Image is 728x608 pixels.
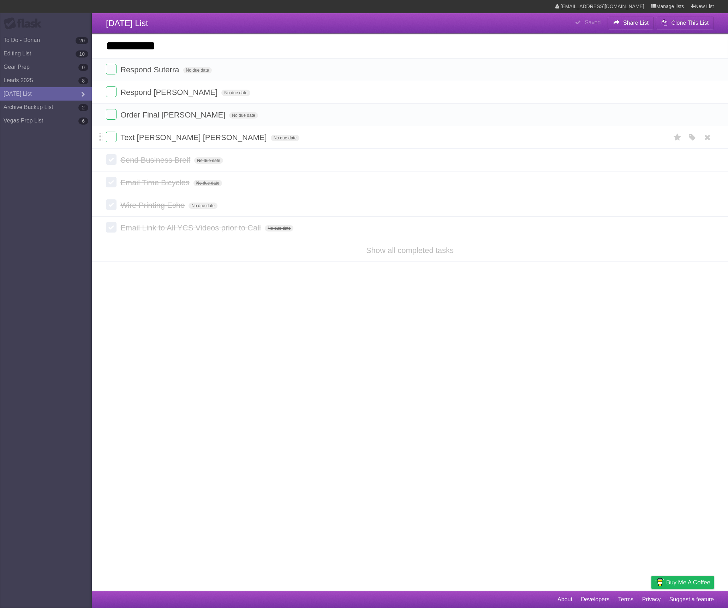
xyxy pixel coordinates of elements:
[271,135,299,141] span: No due date
[655,576,664,588] img: Buy me a coffee
[78,118,88,125] b: 6
[671,132,684,143] label: Star task
[106,154,117,165] label: Done
[106,18,148,28] span: [DATE] List
[120,156,192,164] span: Send Business Breif
[642,593,661,606] a: Privacy
[78,64,88,71] b: 0
[106,64,117,74] label: Done
[106,86,117,97] label: Done
[669,593,714,606] a: Suggest a feature
[106,177,117,187] label: Done
[76,37,88,44] b: 20
[651,576,714,589] a: Buy me a coffee
[78,104,88,111] b: 2
[120,178,191,187] span: Email Time Bicycles
[221,90,250,96] span: No due date
[581,593,609,606] a: Developers
[120,88,219,97] span: Respond [PERSON_NAME]
[4,17,46,30] div: Flask
[229,112,258,119] span: No due date
[608,17,654,29] button: Share List
[623,20,649,26] b: Share List
[106,109,117,120] label: Done
[671,20,709,26] b: Clone This List
[183,67,212,73] span: No due date
[585,19,601,25] b: Saved
[120,223,263,232] span: Email Link to All YCS Videos prior to Call
[656,17,714,29] button: Clone This List
[265,225,293,231] span: No due date
[120,133,268,142] span: Text [PERSON_NAME] [PERSON_NAME]
[666,576,710,589] span: Buy me a coffee
[618,593,634,606] a: Terms
[193,180,222,186] span: No due date
[78,77,88,84] b: 8
[76,50,88,58] b: 10
[120,110,227,119] span: Order Final [PERSON_NAME]
[120,201,186,210] span: Wire Printing Echo
[106,222,117,233] label: Done
[106,132,117,142] label: Done
[189,203,217,209] span: No due date
[557,593,572,606] a: About
[194,157,223,164] span: No due date
[106,199,117,210] label: Done
[366,246,454,255] a: Show all completed tasks
[120,65,181,74] span: Respond Suterra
